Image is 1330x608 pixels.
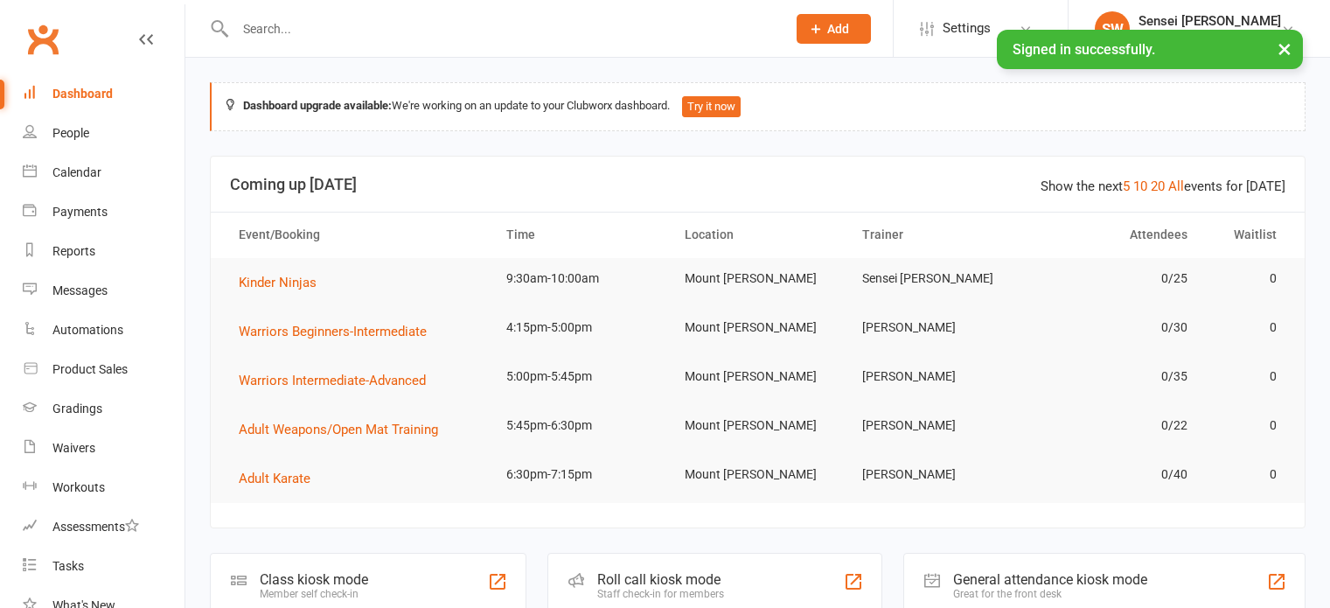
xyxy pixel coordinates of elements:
[239,471,310,486] span: Adult Karate
[23,114,185,153] a: People
[1041,176,1285,197] div: Show the next events for [DATE]
[52,205,108,219] div: Payments
[1133,178,1147,194] a: 10
[1203,307,1292,348] td: 0
[23,429,185,468] a: Waivers
[597,571,724,588] div: Roll call kiosk mode
[52,87,113,101] div: Dashboard
[797,14,871,44] button: Add
[239,275,317,290] span: Kinder Ninjas
[827,22,849,36] span: Add
[669,356,847,397] td: Mount [PERSON_NAME]
[491,356,669,397] td: 5:00pm-5:45pm
[239,370,438,391] button: Warriors Intermediate-Advanced
[669,258,847,299] td: Mount [PERSON_NAME]
[1013,41,1155,58] span: Signed in successfully.
[52,126,89,140] div: People
[1025,454,1203,495] td: 0/40
[223,213,491,257] th: Event/Booking
[23,153,185,192] a: Calendar
[1025,258,1203,299] td: 0/25
[669,405,847,446] td: Mount [PERSON_NAME]
[1203,356,1292,397] td: 0
[846,213,1025,257] th: Trainer
[52,244,95,258] div: Reports
[1151,178,1165,194] a: 20
[52,520,139,534] div: Assessments
[491,258,669,299] td: 9:30am-10:00am
[210,82,1306,131] div: We're working on an update to your Clubworx dashboard.
[846,258,1025,299] td: Sensei [PERSON_NAME]
[239,272,329,293] button: Kinder Ninjas
[23,468,185,507] a: Workouts
[23,192,185,232] a: Payments
[239,419,450,440] button: Adult Weapons/Open Mat Training
[23,350,185,389] a: Product Sales
[1139,13,1281,29] div: Sensei [PERSON_NAME]
[491,454,669,495] td: 6:30pm-7:15pm
[1139,29,1281,45] div: Edge Martial Arts
[669,454,847,495] td: Mount [PERSON_NAME]
[846,454,1025,495] td: [PERSON_NAME]
[682,96,741,117] button: Try it now
[1025,405,1203,446] td: 0/22
[669,307,847,348] td: Mount [PERSON_NAME]
[1269,30,1300,67] button: ×
[953,588,1147,600] div: Great for the front desk
[239,422,438,437] span: Adult Weapons/Open Mat Training
[846,405,1025,446] td: [PERSON_NAME]
[491,405,669,446] td: 5:45pm-6:30pm
[52,165,101,179] div: Calendar
[23,389,185,429] a: Gradings
[1025,213,1203,257] th: Attendees
[1203,213,1292,257] th: Waitlist
[597,588,724,600] div: Staff check-in for members
[52,441,95,455] div: Waivers
[943,9,991,48] span: Settings
[239,324,427,339] span: Warriors Beginners-Intermediate
[23,547,185,586] a: Tasks
[1203,405,1292,446] td: 0
[491,213,669,257] th: Time
[23,232,185,271] a: Reports
[243,99,392,112] strong: Dashboard upgrade available:
[260,588,368,600] div: Member self check-in
[52,402,102,416] div: Gradings
[21,17,65,61] a: Clubworx
[1095,11,1130,46] div: SW
[239,321,439,342] button: Warriors Beginners-Intermediate
[491,307,669,348] td: 4:15pm-5:00pm
[1123,178,1130,194] a: 5
[230,176,1285,193] h3: Coming up [DATE]
[846,356,1025,397] td: [PERSON_NAME]
[953,571,1147,588] div: General attendance kiosk mode
[52,559,84,573] div: Tasks
[1025,356,1203,397] td: 0/35
[1168,178,1184,194] a: All
[230,17,774,41] input: Search...
[23,507,185,547] a: Assessments
[846,307,1025,348] td: [PERSON_NAME]
[23,311,185,350] a: Automations
[52,362,128,376] div: Product Sales
[1203,454,1292,495] td: 0
[52,323,123,337] div: Automations
[239,468,323,489] button: Adult Karate
[52,480,105,494] div: Workouts
[239,373,426,388] span: Warriors Intermediate-Advanced
[1025,307,1203,348] td: 0/30
[1203,258,1292,299] td: 0
[23,74,185,114] a: Dashboard
[669,213,847,257] th: Location
[260,571,368,588] div: Class kiosk mode
[23,271,185,311] a: Messages
[52,283,108,297] div: Messages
